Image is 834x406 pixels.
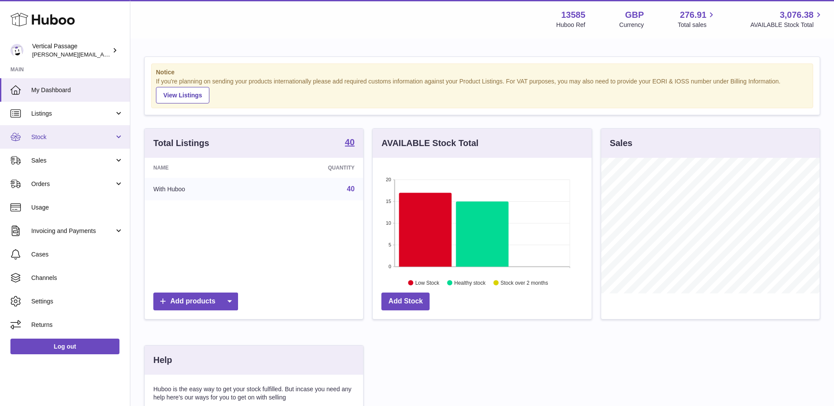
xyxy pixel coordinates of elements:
[386,220,391,226] text: 10
[619,21,644,29] div: Currency
[678,9,716,29] a: 276.91 Total sales
[156,77,808,103] div: If you're planning on sending your products internationally please add required customs informati...
[750,21,824,29] span: AVAILABLE Stock Total
[153,293,238,310] a: Add products
[780,9,814,21] span: 3,076.38
[389,242,391,247] text: 5
[386,177,391,182] text: 20
[31,133,114,141] span: Stock
[32,42,110,59] div: Vertical Passage
[145,158,260,178] th: Name
[153,385,354,402] p: Huboo is the easy way to get your stock fulfilled. But incase you need any help here's our ways f...
[153,354,172,366] h3: Help
[381,293,430,310] a: Add Stock
[678,21,716,29] span: Total sales
[386,199,391,204] text: 15
[680,9,706,21] span: 276.91
[31,250,123,259] span: Cases
[156,68,808,77] strong: Notice
[31,321,123,329] span: Returns
[750,9,824,29] a: 3,076.38 AVAILABLE Stock Total
[31,203,123,212] span: Usage
[156,87,209,103] a: View Listings
[31,297,123,306] span: Settings
[31,110,114,118] span: Listings
[347,185,355,193] a: 40
[501,280,548,286] text: Stock over 2 months
[31,180,114,188] span: Orders
[145,178,260,200] td: With Huboo
[556,21,586,29] div: Huboo Ref
[31,86,123,94] span: My Dashboard
[153,137,209,149] h3: Total Listings
[345,138,354,146] strong: 40
[260,158,364,178] th: Quantity
[10,339,119,354] a: Log out
[454,280,486,286] text: Healthy stock
[345,138,354,148] a: 40
[10,44,23,57] img: ryan@verticalpassage.com
[381,137,478,149] h3: AVAILABLE Stock Total
[32,51,174,58] span: [PERSON_NAME][EMAIL_ADDRESS][DOMAIN_NAME]
[31,156,114,165] span: Sales
[31,227,114,235] span: Invoicing and Payments
[610,137,632,149] h3: Sales
[625,9,644,21] strong: GBP
[31,274,123,282] span: Channels
[389,264,391,269] text: 0
[561,9,586,21] strong: 13585
[415,280,440,286] text: Low Stock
